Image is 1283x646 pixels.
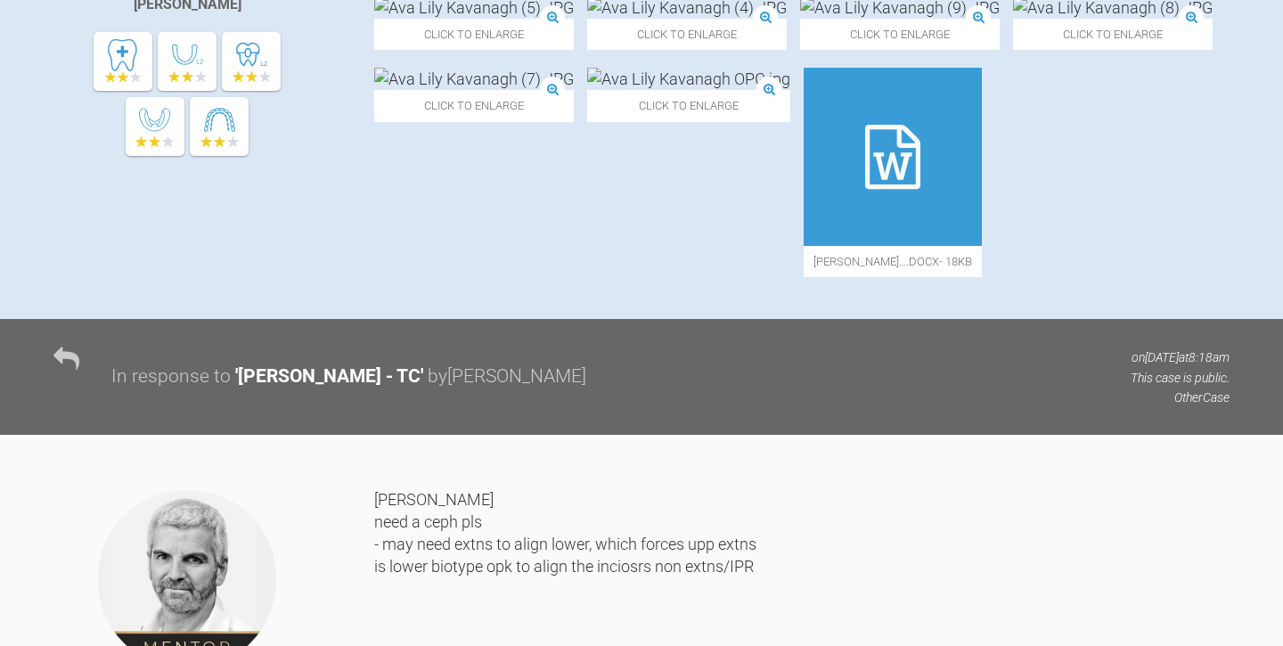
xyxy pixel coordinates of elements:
[587,19,787,50] span: Click to enlarge
[1131,348,1230,367] p: on [DATE] at 8:18am
[1131,388,1230,407] p: Other Case
[804,246,982,277] span: [PERSON_NAME]….docx - 18KB
[374,19,574,50] span: Click to enlarge
[428,362,586,392] div: by [PERSON_NAME]
[587,68,790,90] img: Ava Lily Kavanagh OPG.jpg
[800,19,1000,50] span: Click to enlarge
[1013,19,1213,50] span: Click to enlarge
[235,362,423,392] div: ' [PERSON_NAME] - TC '
[374,68,574,90] img: Ava Lily Kavanagh (7).JPG
[1131,368,1230,388] p: This case is public.
[374,90,574,121] span: Click to enlarge
[111,362,231,392] div: In response to
[587,90,790,121] span: Click to enlarge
